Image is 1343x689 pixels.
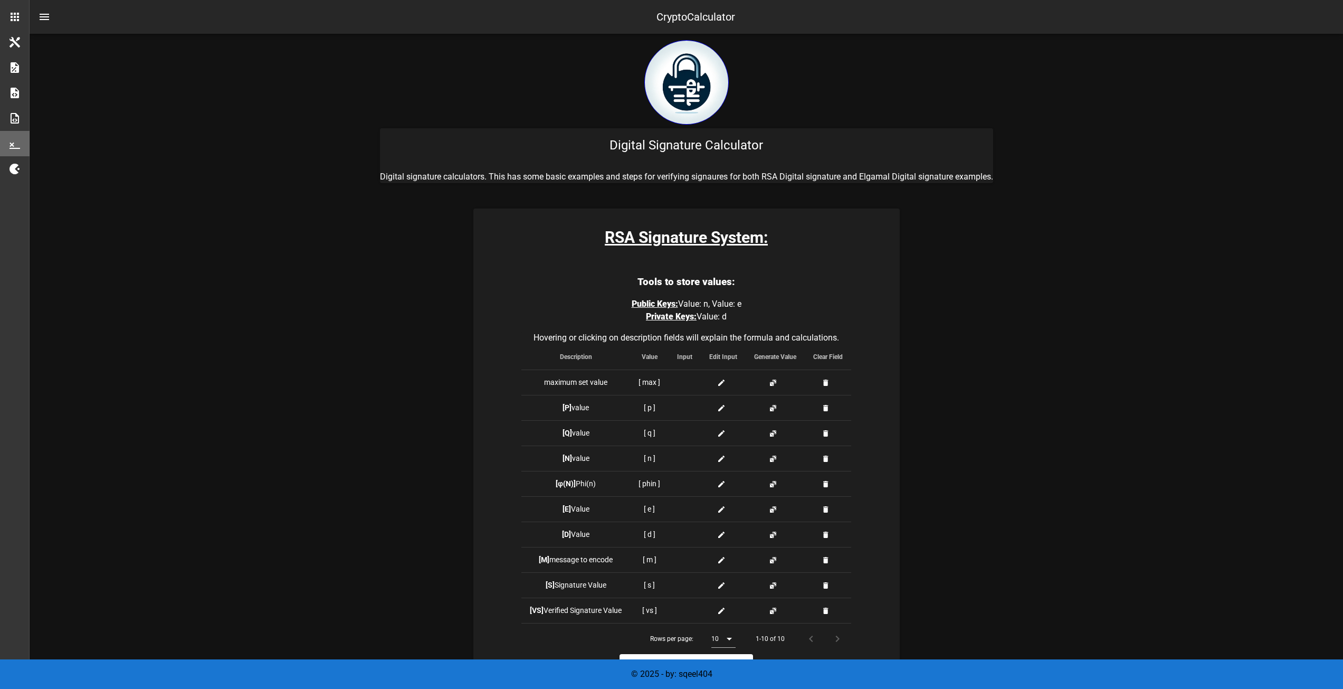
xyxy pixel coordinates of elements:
[521,344,630,370] th: Description
[813,353,843,361] span: Clear Field
[539,555,549,564] b: [M]
[563,403,572,412] b: [P]
[562,530,571,539] b: [D]
[380,171,993,183] p: Digital signature calculators. This has some basic examples and steps for verifying signaures for...
[620,654,753,673] button: Clear all Values in Tools
[563,429,572,437] b: [Q]
[560,353,592,361] span: Description
[630,420,669,446] td: [ q ]
[530,606,622,615] span: Verified Signature Value
[644,117,729,127] a: home
[556,479,576,488] b: [φ(N)]
[562,530,589,539] span: Value
[711,634,719,644] div: 10
[630,344,669,370] th: Value
[563,429,589,437] span: value
[563,505,589,513] span: Value
[756,634,785,644] div: 1-10 of 10
[631,669,712,679] span: © 2025 - by: sqeel404
[701,344,746,370] th: Edit Input
[630,471,669,496] td: [ phin ]
[521,298,851,323] p: Value: n, Value: e Value: d
[630,547,669,572] td: [ m ]
[642,353,658,361] span: Value
[630,446,669,471] td: [ n ]
[473,225,900,249] h3: RSA Signature System:
[646,312,697,322] span: Private Keys:
[805,344,851,370] th: Clear Field
[556,479,596,488] span: Phi(n)
[630,572,669,598] td: [ s ]
[630,496,669,522] td: [ e ]
[521,332,851,344] caption: Hovering or clicking on description fields will explain the formula and calculations.
[563,403,589,412] span: value
[546,581,555,589] b: [S]
[563,505,571,513] b: [E]
[630,395,669,420] td: [ p ]
[746,344,805,370] th: Generate Value
[630,598,669,623] td: [ vs ]
[546,581,606,589] span: Signature Value
[754,353,796,361] span: Generate Value
[709,353,737,361] span: Edit Input
[630,522,669,547] td: [ d ]
[630,370,669,395] td: [ max ]
[530,606,544,615] b: [VS]
[563,454,572,463] b: [N]
[644,40,729,125] img: encryption logo
[539,555,613,564] span: message to encode
[521,275,851,289] h3: Tools to store values:
[632,299,678,309] span: Public Keys:
[656,9,735,25] div: CryptoCalculator
[563,454,589,463] span: value
[32,4,57,30] button: nav-menu-toggle
[380,128,993,162] div: Digital Signature Calculator
[669,344,701,370] th: Input
[650,624,736,654] div: Rows per page:
[711,630,736,647] div: 10Rows per page:
[544,378,607,386] span: maximum set value
[677,353,692,361] span: Input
